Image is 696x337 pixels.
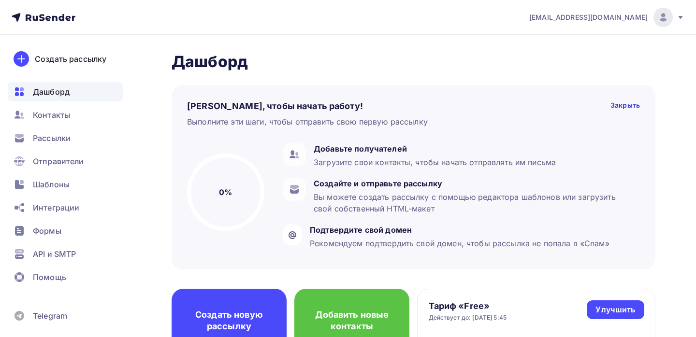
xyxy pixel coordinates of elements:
h5: 0% [219,186,232,198]
a: Формы [8,221,123,240]
div: Добавьте получателей [314,143,556,154]
span: Контакты [33,109,70,121]
span: Дашборд [33,86,70,98]
span: Telegram [33,310,67,322]
h4: Тариф «Free» [429,300,507,312]
span: Интеграции [33,202,79,213]
a: Контакты [8,105,123,125]
a: Отправители [8,152,123,171]
div: Создать рассылку [35,53,106,65]
a: Дашборд [8,82,123,101]
span: [EMAIL_ADDRESS][DOMAIN_NAME] [529,13,648,22]
div: Подтвердите свой домен [310,224,609,236]
span: Формы [33,225,61,237]
a: Шаблоны [8,175,123,194]
div: Загрузите свои контакты, чтобы начать отправлять им письма [314,156,556,168]
span: Отправители [33,155,84,167]
span: Шаблоны [33,179,70,190]
h2: Дашборд [172,52,655,71]
span: API и SMTP [33,248,76,260]
div: Закрыть [610,100,640,112]
div: Вы можете создать рассылку с помощью редактора шаблонов или загрузить свой собственный HTML-макет [314,191,635,214]
div: Улучшить [595,304,635,315]
div: Выполните эти шаги, чтобы отправить свою первую рассылку [187,116,428,127]
span: Рассылки [33,132,71,144]
div: Рекомендуем подтвердить свой домен, чтобы рассылка не попала в «Спам» [310,238,609,249]
h4: Добавить новые контакты [310,309,394,332]
h4: [PERSON_NAME], чтобы начать работу! [187,100,363,112]
a: Рассылки [8,128,123,148]
span: Помощь [33,271,66,283]
a: [EMAIL_ADDRESS][DOMAIN_NAME] [529,8,684,27]
h4: Создать новую рассылку [187,309,271,332]
div: Действует до: [DATE] 5:45 [429,314,507,322]
div: Создайте и отправьте рассылку [314,178,635,189]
